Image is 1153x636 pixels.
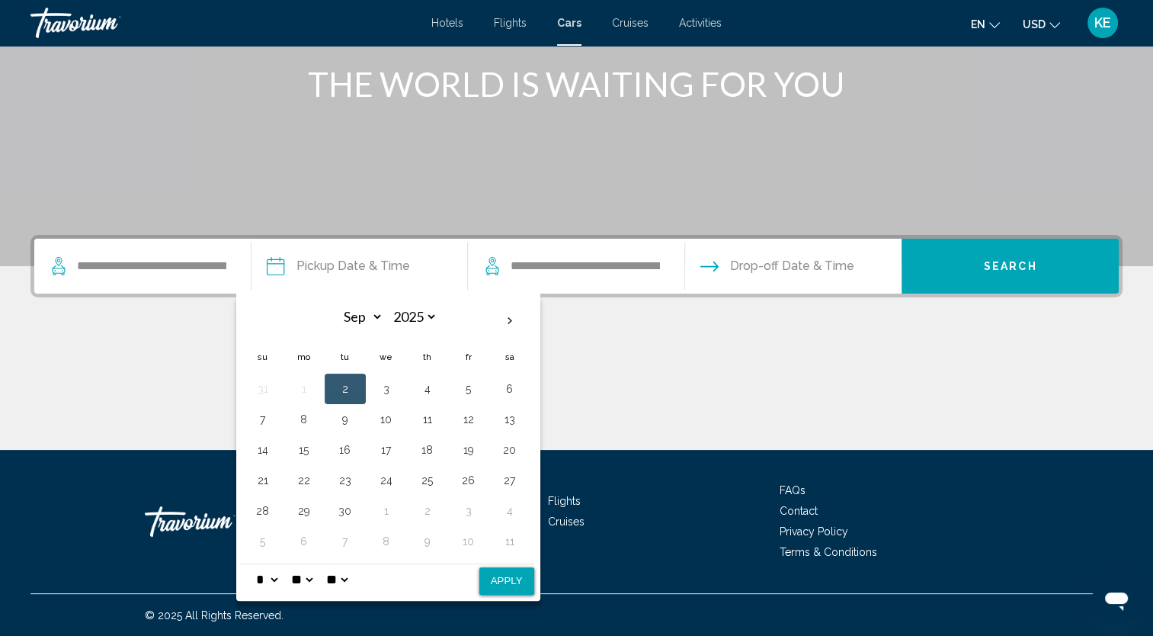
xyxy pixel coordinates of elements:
[456,531,481,552] button: Day 10
[333,500,357,522] button: Day 30
[388,304,437,330] select: Select year
[415,439,440,461] button: Day 18
[1092,575,1141,624] iframe: Button to launch messaging window
[333,531,357,552] button: Day 7
[479,567,534,595] button: Apply
[374,470,399,491] button: Day 24
[415,378,440,400] button: Day 4
[251,470,275,491] button: Day 21
[374,409,399,430] button: Day 10
[374,378,399,400] button: Day 3
[456,409,481,430] button: Day 12
[374,500,399,522] button: Day 1
[1023,18,1046,31] span: USD
[333,378,357,400] button: Day 2
[292,409,316,430] button: Day 8
[292,470,316,491] button: Day 22
[679,17,722,29] a: Activities
[1094,15,1111,31] span: KE
[431,17,463,29] a: Hotels
[1083,7,1123,39] button: User Menu
[730,255,854,277] span: Drop-off Date & Time
[780,546,877,558] a: Terms & Conditions
[612,17,649,29] a: Cruises
[30,8,416,38] a: Travorium
[251,439,275,461] button: Day 14
[498,439,522,461] button: Day 20
[984,261,1037,273] span: Search
[780,525,848,538] a: Privacy Policy
[333,470,357,491] button: Day 23
[415,531,440,552] button: Day 9
[34,239,1119,294] div: Search widget
[288,564,315,595] select: Select minute
[548,495,581,507] a: Flights
[971,13,1000,35] button: Change language
[498,500,522,522] button: Day 4
[253,564,280,595] select: Select hour
[323,564,351,595] select: Select AM/PM
[780,505,818,517] a: Contact
[780,484,805,496] a: FAQs
[251,409,275,430] button: Day 7
[292,531,316,552] button: Day 6
[456,470,481,491] button: Day 26
[145,499,297,544] a: Travorium
[415,500,440,522] button: Day 2
[251,531,275,552] button: Day 5
[415,470,440,491] button: Day 25
[498,470,522,491] button: Day 27
[333,409,357,430] button: Day 9
[902,239,1119,294] button: Search
[557,17,581,29] a: Cars
[489,304,530,339] button: Next month
[456,439,481,461] button: Day 19
[456,378,481,400] button: Day 5
[145,609,283,622] span: © 2025 All Rights Reserved.
[700,239,854,294] button: Drop-off date
[456,500,481,522] button: Day 3
[291,64,863,104] h1: THE WORLD IS WAITING FOR YOU
[548,516,585,528] a: Cruises
[415,409,440,430] button: Day 11
[1023,13,1060,35] button: Change currency
[292,439,316,461] button: Day 15
[333,439,357,461] button: Day 16
[498,409,522,430] button: Day 13
[292,500,316,522] button: Day 29
[267,239,410,294] button: Pickup date
[374,531,399,552] button: Day 8
[251,500,275,522] button: Day 28
[251,378,275,400] button: Day 31
[494,17,527,29] a: Flights
[374,439,399,461] button: Day 17
[334,304,383,330] select: Select month
[498,531,522,552] button: Day 11
[292,378,316,400] button: Day 1
[971,18,985,31] span: en
[498,378,522,400] button: Day 6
